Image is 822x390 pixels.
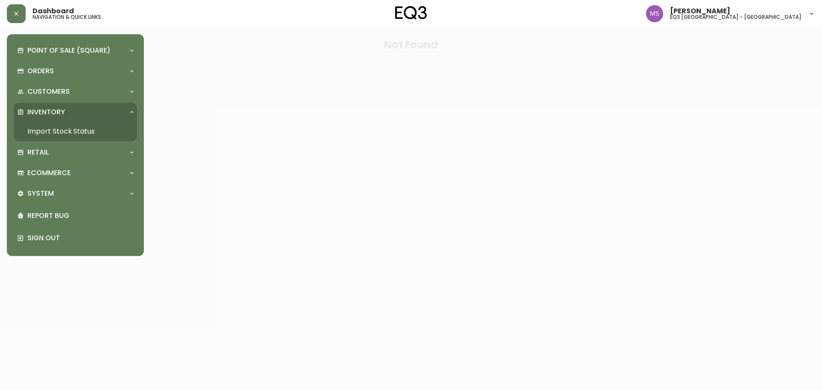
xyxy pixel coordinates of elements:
span: [PERSON_NAME] [670,8,730,15]
div: Sign Out [14,227,137,249]
p: System [27,189,54,198]
h5: eq3 [GEOGRAPHIC_DATA] - [GEOGRAPHIC_DATA] [670,15,801,20]
div: Ecommerce [14,164,137,182]
div: Retail [14,143,137,162]
div: Orders [14,62,137,80]
span: Dashboard [33,8,74,15]
div: Point of Sale (Square) [14,41,137,60]
a: Import Stock Status [14,122,137,141]
div: Inventory [14,103,137,122]
div: Customers [14,82,137,101]
div: System [14,184,137,203]
div: Report Bug [14,205,137,227]
img: logo [395,6,427,20]
h5: navigation & quick links [33,15,101,20]
p: Report Bug [27,211,134,220]
p: Orders [27,66,54,76]
p: Retail [27,148,49,157]
img: 1b6e43211f6f3cc0b0729c9049b8e7af [646,5,663,22]
p: Ecommerce [27,168,71,178]
p: Customers [27,87,70,96]
p: Sign Out [27,233,134,243]
p: Inventory [27,107,65,117]
p: Point of Sale (Square) [27,46,110,55]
